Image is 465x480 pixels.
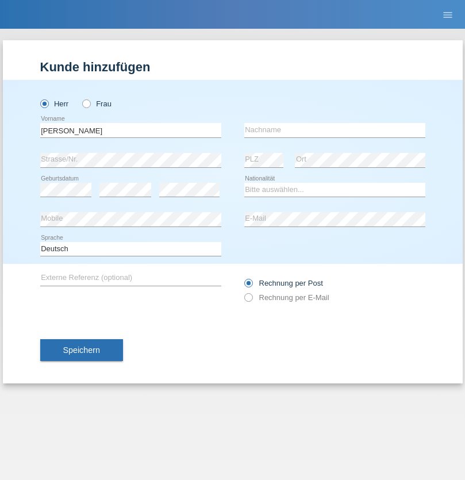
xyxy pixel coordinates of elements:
[244,293,252,308] input: Rechnung per E-Mail
[40,60,425,74] h1: Kunde hinzufügen
[442,9,454,21] i: menu
[40,339,123,361] button: Speichern
[82,99,112,108] label: Frau
[82,99,90,107] input: Frau
[244,293,329,302] label: Rechnung per E-Mail
[244,279,323,287] label: Rechnung per Post
[436,11,459,18] a: menu
[244,279,252,293] input: Rechnung per Post
[40,99,69,108] label: Herr
[63,345,100,355] span: Speichern
[40,99,48,107] input: Herr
